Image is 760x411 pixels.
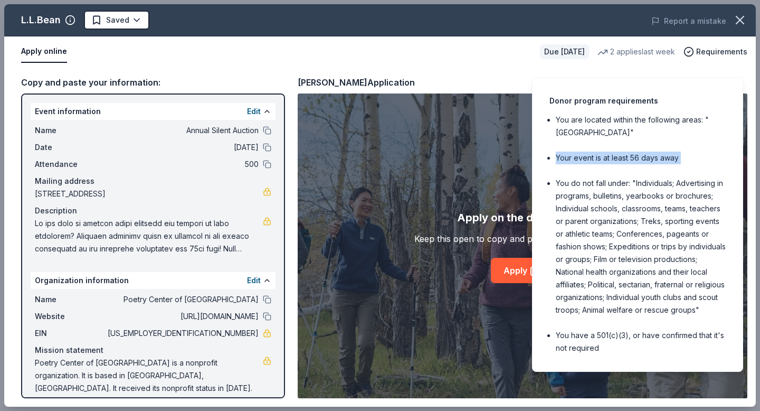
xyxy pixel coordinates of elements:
div: [PERSON_NAME] Application [298,76,415,89]
span: Website [35,310,106,323]
div: Copy and paste your information: [21,76,285,89]
span: Date [35,141,106,154]
span: Attendance [35,158,106,171]
div: Donor program requirements [549,95,726,107]
button: Edit [247,274,261,287]
button: Report a mistake [651,15,726,27]
li: You do not fall under: "Individuals; Advertising in programs, bulletins, yearbooks or brochures; ... [556,177,726,316]
div: Apply on the donor's site [457,209,588,226]
span: EIN [35,327,106,340]
button: Apply online [21,41,67,63]
div: Organization information [31,272,275,289]
span: Poetry Center of [GEOGRAPHIC_DATA] is a nonprofit organization. It is based in [GEOGRAPHIC_DATA],... [35,357,263,395]
span: Annual Silent Auction [106,124,259,137]
span: Saved [106,14,129,26]
div: Mission statement [35,344,271,357]
div: Description [35,204,271,217]
span: Lo ips dolo si ametcon adipi elitsedd eiu tempori ut labo etdolorem? Aliquaen adminimv quisn ex u... [35,217,263,255]
span: [DATE] [106,141,259,154]
span: Poetry Center of [GEOGRAPHIC_DATA] [106,293,259,306]
button: Requirements [683,45,747,58]
span: Name [35,293,106,306]
span: 500 [106,158,259,171]
span: [US_EMPLOYER_IDENTIFICATION_NUMBER] [106,327,259,340]
div: Event information [31,103,275,120]
div: Keep this open to copy and paste in your information. [414,232,631,245]
li: Your event is at least 56 days away [556,152,726,164]
div: Due [DATE] [540,44,589,59]
span: [STREET_ADDRESS] [35,188,263,200]
button: Edit [247,105,261,118]
span: Requirements [696,45,747,58]
li: You are located within the following areas: "[GEOGRAPHIC_DATA]" [556,114,726,139]
button: Saved [84,11,149,30]
a: Apply [491,258,555,283]
div: 2 applies last week [597,45,675,58]
div: Mailing address [35,175,271,188]
span: Name [35,124,106,137]
li: You have a 501(c)(3), or have confirmed that it's not required [556,329,726,354]
span: [URL][DOMAIN_NAME] [106,310,259,323]
div: L.L.Bean [21,12,61,29]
